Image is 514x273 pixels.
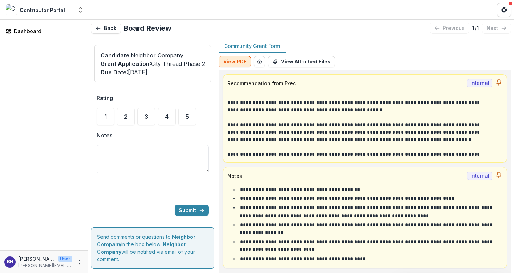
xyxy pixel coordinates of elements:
button: View Attached Files [268,56,335,67]
p: Notes [97,131,112,139]
a: Dashboard [3,25,85,37]
button: Open entity switcher [75,3,85,17]
span: 5 [185,114,189,119]
span: Internal [467,172,492,180]
span: Due Date [100,69,127,76]
div: Bradley Herschend [7,260,13,264]
button: next [482,23,511,34]
span: 3 [145,114,148,119]
a: Recommendation from ExecInternal [223,74,507,163]
button: Submit [175,205,209,216]
p: : Neighbor Company [100,51,205,60]
p: next [487,25,498,31]
a: NotesInternal [223,167,507,268]
p: Community Grant Form [224,42,280,50]
span: 4 [165,114,169,119]
p: : [DATE] [100,68,205,76]
button: Back [91,23,121,34]
button: More [75,258,84,266]
p: [PERSON_NAME] [18,255,55,262]
p: 1 / 1 [472,24,479,32]
h2: Board Review [124,24,171,32]
p: Notes [227,172,464,180]
div: Dashboard [14,27,79,35]
span: 1 [104,114,107,119]
span: Candidate [100,52,129,59]
div: Contributor Portal [20,6,65,14]
p: previous [443,25,465,31]
button: View PDF [219,56,251,67]
img: Contributor Portal [6,4,17,15]
p: [PERSON_NAME][EMAIL_ADDRESS][DOMAIN_NAME] [18,262,72,269]
span: Internal [467,79,492,87]
button: previous [430,23,469,34]
p: : City Thread Phase 2 [100,60,205,68]
p: Rating [97,94,113,102]
span: Grant Application [100,60,149,67]
p: User [58,256,72,262]
p: Recommendation from Exec [227,80,464,87]
span: 2 [124,114,128,119]
div: Send comments or questions to in the box below. will be notified via email of your comment. [91,227,214,269]
button: Get Help [497,3,511,17]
